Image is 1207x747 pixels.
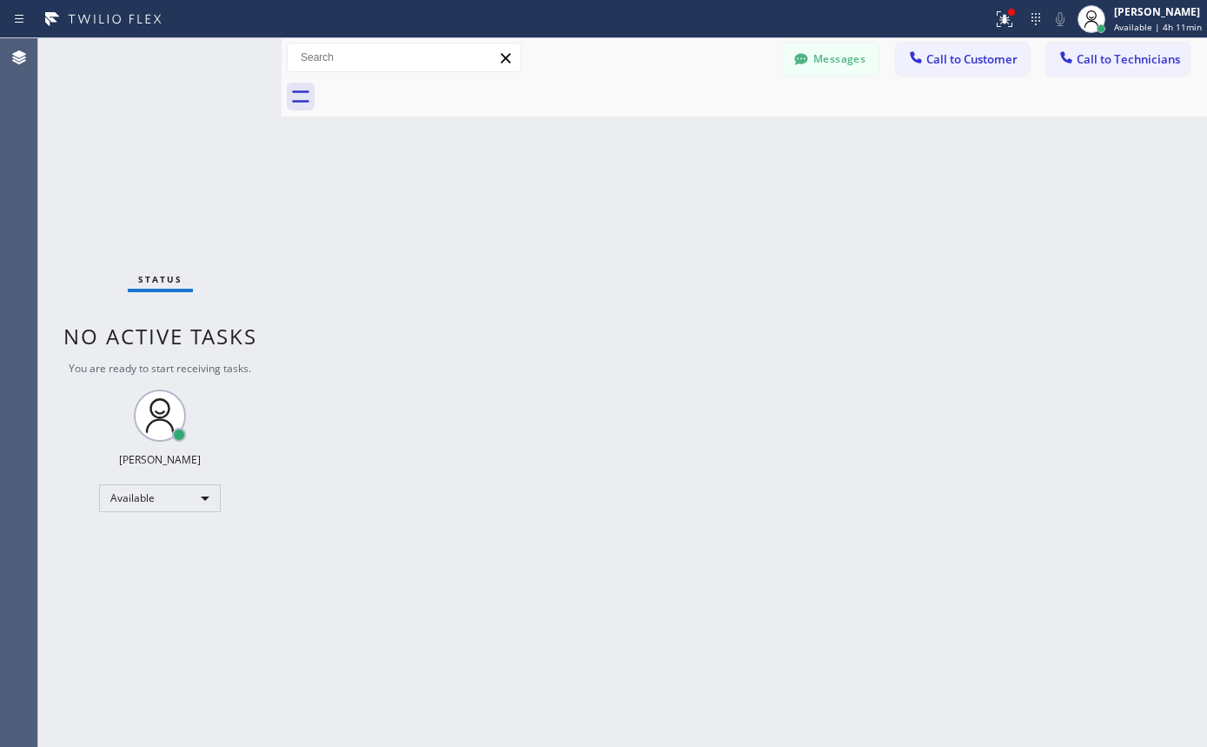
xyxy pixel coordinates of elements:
button: Call to Customer [896,43,1029,76]
span: Call to Technicians [1077,51,1180,67]
span: You are ready to start receiving tasks. [69,361,251,376]
span: No active tasks [63,322,257,350]
span: Available | 4h 11min [1114,21,1202,33]
button: Mute [1048,7,1072,31]
button: Call to Technicians [1046,43,1190,76]
span: Call to Customer [926,51,1018,67]
div: [PERSON_NAME] [119,452,201,467]
span: Status [138,273,182,285]
input: Search [288,43,521,71]
div: [PERSON_NAME] [1114,4,1202,19]
button: Messages [783,43,879,76]
div: Available [99,484,221,512]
